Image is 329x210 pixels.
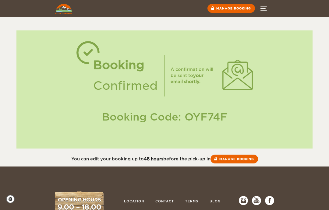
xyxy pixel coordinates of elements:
[93,75,158,96] div: Confirmed
[121,196,147,208] a: Location
[182,196,201,208] a: Terms
[144,156,163,161] strong: 48 hours
[6,195,19,203] a: Cookie settings
[93,55,158,75] div: Booking
[55,4,72,14] img: Cozy Campers
[23,110,306,124] div: Booking Code: OYF74F
[152,196,177,208] a: Contact
[207,196,224,208] a: Blog
[210,155,258,163] a: Manage booking
[207,4,255,13] a: Manage booking
[171,66,216,85] div: A confirmation will be sent to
